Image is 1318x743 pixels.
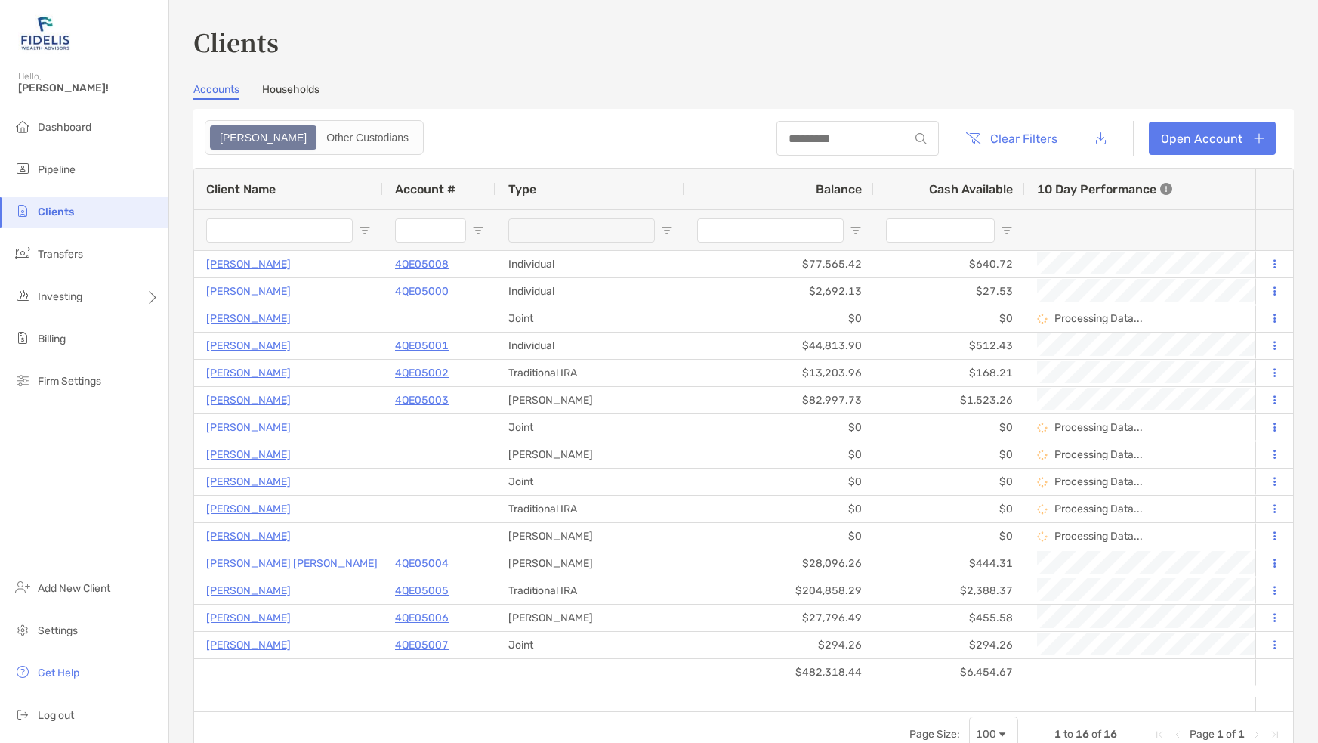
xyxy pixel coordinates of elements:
div: Individual [496,333,685,359]
a: 4QE05008 [395,255,449,274]
p: Processing Data... [1054,448,1143,461]
a: Open Account [1149,122,1276,155]
span: Client Name [206,182,276,197]
a: Households [262,83,319,100]
div: $204,858.29 [685,577,874,604]
img: Processing Data icon [1037,314,1048,324]
img: settings icon [14,621,32,639]
a: [PERSON_NAME] [206,527,291,546]
div: $44,813.90 [685,333,874,359]
img: Processing Data icon [1037,450,1048,460]
div: Joint [496,469,685,495]
p: [PERSON_NAME] [206,364,291,382]
div: $482,318.44 [685,659,874,686]
div: Traditional IRA [496,360,685,386]
span: Settings [38,624,78,637]
img: Zoe Logo [18,6,73,60]
a: 4QE05005 [395,581,449,600]
span: 1 [1217,728,1224,741]
a: Accounts [193,83,239,100]
div: Joint [496,632,685,658]
div: Traditional IRA [496,577,685,604]
img: Processing Data icon [1037,531,1048,542]
input: Cash Available Filter Input [886,218,995,243]
button: Open Filter Menu [850,224,862,237]
a: [PERSON_NAME] [PERSON_NAME] [206,554,378,573]
a: [PERSON_NAME] [206,255,291,274]
img: get-help icon [14,663,32,681]
img: transfers icon [14,244,32,262]
div: [PERSON_NAME] [496,605,685,631]
img: Processing Data icon [1037,477,1048,488]
div: $2,692.13 [685,278,874,305]
span: Type [508,182,536,197]
span: Clients [38,206,74,218]
span: Firm Settings [38,375,101,388]
a: 4QE05003 [395,391,449,410]
a: [PERSON_NAME] [206,391,291,410]
p: Processing Data... [1054,312,1143,325]
span: of [1226,728,1236,741]
a: [PERSON_NAME] [206,418,291,437]
h3: Clients [193,24,1294,59]
img: logout icon [14,705,32,723]
input: Balance Filter Input [697,218,844,243]
span: 1 [1238,728,1245,741]
button: Open Filter Menu [472,224,484,237]
a: [PERSON_NAME] [206,336,291,355]
div: Other Custodians [318,127,417,148]
span: Cash Available [929,182,1013,197]
div: $0 [685,414,874,441]
p: [PERSON_NAME] [206,282,291,301]
div: Last Page [1269,729,1281,741]
a: 4QE05000 [395,282,449,301]
span: 16 [1076,728,1089,741]
div: $0 [874,469,1025,495]
button: Open Filter Menu [359,224,371,237]
img: dashboard icon [14,117,32,135]
img: Processing Data icon [1037,423,1048,433]
div: $0 [874,523,1025,550]
img: pipeline icon [14,159,32,178]
div: $1,523.26 [874,387,1025,413]
div: $0 [874,305,1025,332]
input: Account # Filter Input [395,218,466,243]
p: [PERSON_NAME] [206,500,291,519]
div: $0 [685,496,874,522]
div: Zoe [211,127,315,148]
span: Dashboard [38,121,91,134]
div: $82,997.73 [685,387,874,413]
input: Client Name Filter Input [206,218,353,243]
p: Processing Data... [1054,503,1143,515]
div: $27,796.49 [685,605,874,631]
a: [PERSON_NAME] [206,445,291,464]
span: to [1063,728,1073,741]
div: Previous Page [1171,729,1184,741]
span: Billing [38,333,66,345]
div: Page Size: [909,728,960,741]
img: firm-settings icon [14,371,32,389]
div: Individual [496,278,685,305]
span: Log out [38,709,74,722]
div: $27.53 [874,278,1025,305]
div: $444.31 [874,550,1025,577]
span: Page [1190,728,1215,741]
a: [PERSON_NAME] [206,581,291,600]
div: [PERSON_NAME] [496,523,685,550]
img: investing icon [14,286,32,305]
button: Clear Filters [954,122,1069,155]
img: billing icon [14,329,32,347]
a: 4QE05001 [395,336,449,355]
a: 4QE05002 [395,364,449,382]
img: input icon [915,133,927,144]
a: [PERSON_NAME] [206,309,291,328]
div: $0 [874,441,1025,468]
